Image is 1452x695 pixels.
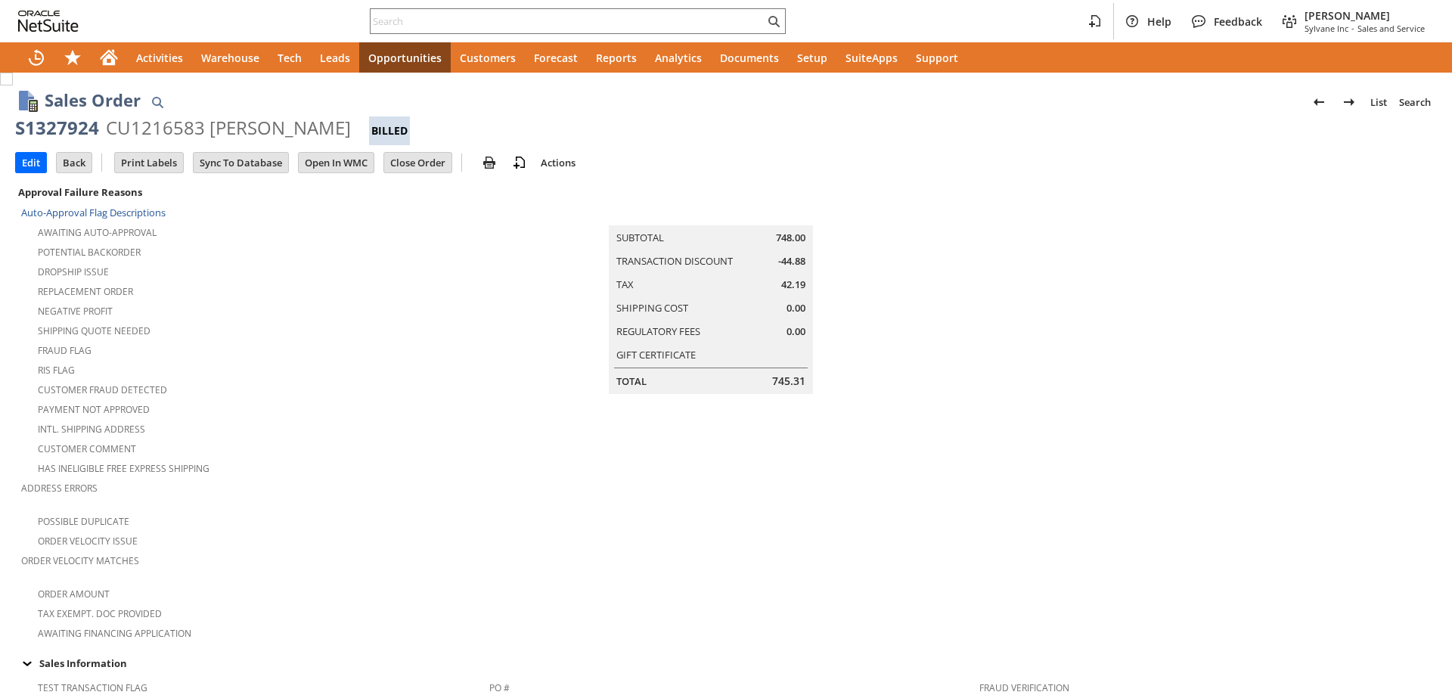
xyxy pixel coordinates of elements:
[1393,90,1437,114] a: Search
[115,153,183,172] input: Print Labels
[646,42,711,73] a: Analytics
[106,116,351,140] div: CU1216583 [PERSON_NAME]
[38,305,113,318] a: Negative Profit
[194,153,288,172] input: Sync To Database
[18,11,79,32] svg: logo
[772,374,805,389] span: 745.31
[369,116,410,145] div: Billed
[616,324,700,338] a: Regulatory Fees
[192,42,268,73] a: Warehouse
[299,153,374,172] input: Open In WMC
[1340,93,1358,111] img: Next
[587,42,646,73] a: Reports
[781,278,805,292] span: 42.19
[765,12,783,30] svg: Search
[268,42,311,73] a: Tech
[786,301,805,315] span: 0.00
[38,265,109,278] a: Dropship Issue
[38,515,129,528] a: Possible Duplicate
[907,42,967,73] a: Support
[311,42,359,73] a: Leads
[38,535,138,548] a: Order Velocity Issue
[38,462,209,475] a: Has Ineligible Free Express Shipping
[845,51,898,65] span: SuiteApps
[15,653,1431,673] div: Sales Information
[1147,14,1171,29] span: Help
[278,51,302,65] span: Tech
[38,442,136,455] a: Customer Comment
[480,154,498,172] img: print.svg
[359,42,451,73] a: Opportunities
[460,51,516,65] span: Customers
[15,182,483,202] div: Approval Failure Reasons
[616,374,647,388] a: Total
[1351,23,1354,34] span: -
[127,42,192,73] a: Activities
[148,93,166,111] img: Quick Find
[384,153,451,172] input: Close Order
[534,51,578,65] span: Forecast
[616,348,696,361] a: Gift Certificate
[916,51,958,65] span: Support
[15,116,99,140] div: S1327924
[616,231,664,244] a: Subtotal
[320,51,350,65] span: Leads
[1214,14,1262,29] span: Feedback
[711,42,788,73] a: Documents
[18,42,54,73] a: Recent Records
[38,285,133,298] a: Replacement Order
[38,324,150,337] a: Shipping Quote Needed
[786,324,805,339] span: 0.00
[778,254,805,268] span: -44.88
[38,607,162,620] a: Tax Exempt. Doc Provided
[16,153,46,172] input: Edit
[797,51,827,65] span: Setup
[609,201,813,225] caption: Summary
[1305,8,1425,23] span: [PERSON_NAME]
[38,344,92,357] a: Fraud Flag
[38,423,145,436] a: Intl. Shipping Address
[979,681,1069,694] a: Fraud Verification
[368,51,442,65] span: Opportunities
[788,42,836,73] a: Setup
[136,51,183,65] span: Activities
[38,588,110,600] a: Order Amount
[15,653,1437,673] td: Sales Information
[616,254,733,268] a: Transaction Discount
[38,364,75,377] a: RIS flag
[45,88,141,113] h1: Sales Order
[525,42,587,73] a: Forecast
[64,48,82,67] svg: Shortcuts
[57,153,92,172] input: Back
[596,51,637,65] span: Reports
[1357,23,1425,34] span: Sales and Service
[21,206,166,219] a: Auto-Approval Flag Descriptions
[201,51,259,65] span: Warehouse
[91,42,127,73] a: Home
[1310,93,1328,111] img: Previous
[27,48,45,67] svg: Recent Records
[38,246,141,259] a: Potential Backorder
[21,554,139,567] a: Order Velocity Matches
[100,48,118,67] svg: Home
[776,231,805,245] span: 748.00
[38,403,150,416] a: Payment not approved
[371,12,765,30] input: Search
[510,154,529,172] img: add-record.svg
[38,383,167,396] a: Customer Fraud Detected
[1305,23,1348,34] span: Sylvane Inc
[38,226,157,239] a: Awaiting Auto-Approval
[616,301,688,315] a: Shipping Cost
[489,681,510,694] a: PO #
[535,156,582,169] a: Actions
[836,42,907,73] a: SuiteApps
[38,681,147,694] a: Test Transaction Flag
[451,42,525,73] a: Customers
[1364,90,1393,114] a: List
[616,278,634,291] a: Tax
[54,42,91,73] div: Shortcuts
[720,51,779,65] span: Documents
[21,482,98,495] a: Address Errors
[655,51,702,65] span: Analytics
[38,627,191,640] a: Awaiting Financing Application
